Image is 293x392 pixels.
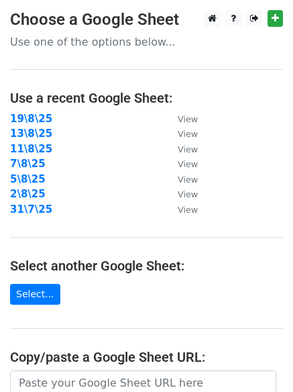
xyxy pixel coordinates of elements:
small: View [178,205,198,215]
small: View [178,175,198,185]
a: 13\8\25 [10,128,52,140]
a: 5\8\25 [10,173,46,185]
a: 31\7\25 [10,203,52,215]
a: View [164,188,198,200]
a: Select... [10,284,60,305]
h4: Use a recent Google Sheet: [10,90,283,106]
small: View [178,144,198,154]
h3: Choose a Google Sheet [10,10,283,30]
a: View [164,203,198,215]
a: 11\8\25 [10,143,52,155]
a: View [164,143,198,155]
small: View [178,114,198,124]
p: Use one of the options below... [10,35,283,49]
small: View [178,159,198,169]
a: View [164,173,198,185]
a: 7\8\25 [10,158,46,170]
small: View [178,129,198,139]
small: View [178,189,198,199]
a: View [164,158,198,170]
a: View [164,128,198,140]
h4: Copy/paste a Google Sheet URL: [10,349,283,365]
a: 19\8\25 [10,113,52,125]
a: View [164,113,198,125]
a: 2\8\25 [10,188,46,200]
h4: Select another Google Sheet: [10,258,283,274]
